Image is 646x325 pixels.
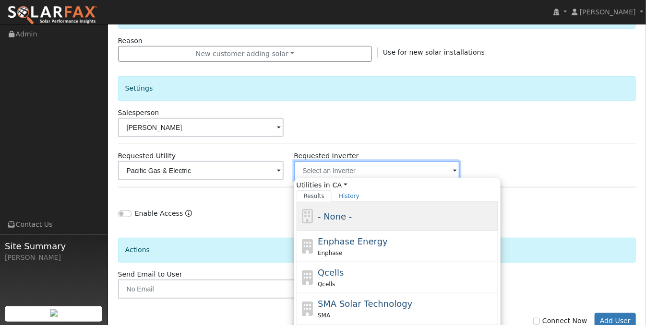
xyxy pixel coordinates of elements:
[118,46,372,62] button: New customer adding solar
[185,209,192,223] a: Enable Access
[318,211,352,221] span: - None -
[118,238,636,262] div: Actions
[5,240,103,253] span: Site Summary
[135,209,183,219] label: Enable Access
[118,279,372,299] input: No Email
[318,250,342,256] span: Enphase
[118,108,159,118] label: Salesperson
[318,267,344,278] span: Qcells
[333,180,347,190] a: CA
[533,318,540,325] input: Connect Now
[118,269,182,279] label: Send Email to User
[318,281,335,288] span: Qcells
[118,161,284,180] input: Select a Utility
[5,253,103,263] div: [PERSON_NAME]
[118,118,284,137] input: Select a User
[332,190,367,202] a: History
[294,161,460,180] input: Select an Inverter
[50,309,58,317] img: retrieve
[297,180,498,190] span: Utilities in
[7,5,97,25] img: SolarFax
[118,76,636,101] div: Settings
[118,151,176,161] label: Requested Utility
[383,48,485,56] span: Use for new solar installations
[318,299,412,309] span: SMA Solar Technology
[294,151,359,161] label: Requested Inverter
[318,312,330,319] span: SMA
[297,190,332,202] a: Results
[580,8,636,16] span: [PERSON_NAME]
[318,236,388,246] span: Enphase Energy
[118,36,143,46] label: Reason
